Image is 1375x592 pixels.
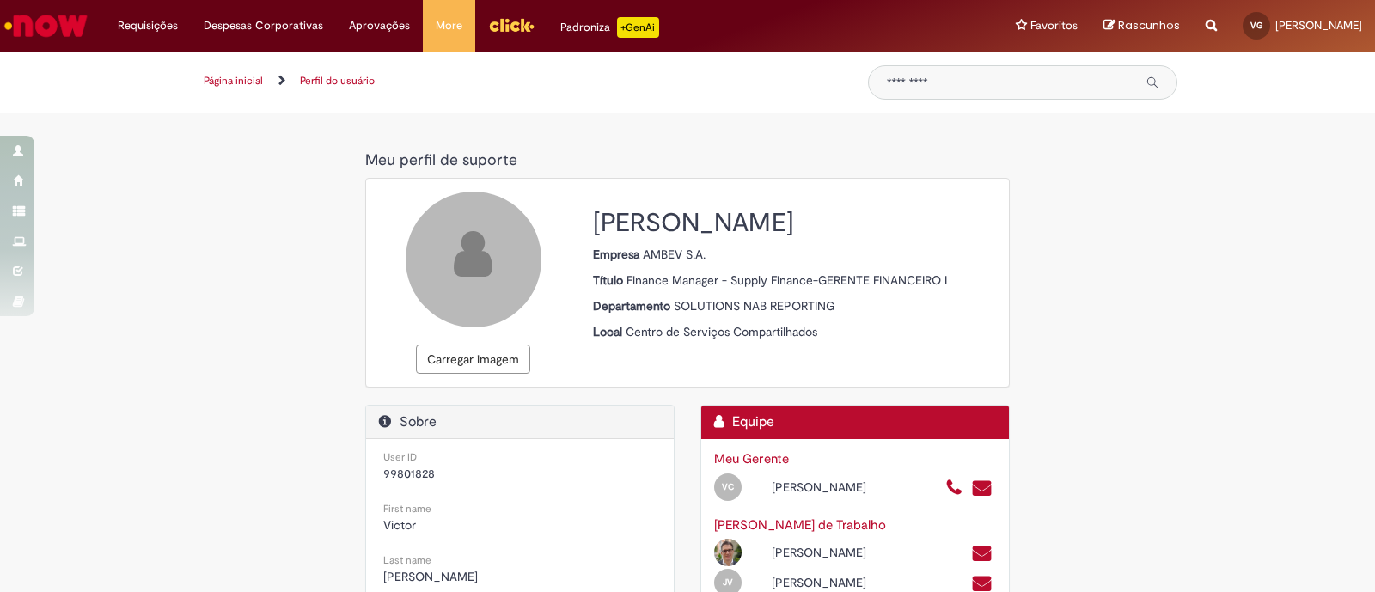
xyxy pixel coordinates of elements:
span: Rascunhos [1118,17,1180,34]
span: Favoritos [1030,17,1078,34]
h2: Equipe [714,414,996,430]
div: [PERSON_NAME] [759,574,932,591]
span: [PERSON_NAME] [383,569,478,584]
small: Last name [383,553,431,567]
span: Finance Manager - Supply Finance-GERENTE FINANCEIRO I [626,272,947,288]
a: Rascunhos [1103,18,1180,34]
span: Requisições [118,17,178,34]
strong: Empresa [593,247,643,262]
span: Aprovações [349,17,410,34]
strong: Local [593,324,626,339]
button: Carregar imagem [416,345,530,374]
span: Despesas Corporativas [204,17,323,34]
h2: Sobre [379,414,661,430]
span: Centro de Serviços Compartilhados [626,324,817,339]
span: JV [723,577,733,588]
img: click_logo_yellow_360x200.png [488,12,535,38]
a: Enviar um e-mail para 99780394@ambev.com.br [971,479,993,498]
img: ServiceNow [2,9,90,43]
span: 99801828 [383,466,435,481]
a: Enviar um e-mail para 99847460@ambev.com.br [971,544,993,564]
div: [PERSON_NAME] [759,544,932,561]
span: SOLUTIONS NAB REPORTING [674,298,834,314]
div: [PERSON_NAME] [759,479,932,496]
span: Meu perfil de suporte [365,150,517,170]
h2: [PERSON_NAME] [593,209,996,237]
a: Página inicial [204,74,263,88]
ul: Trilhas de página [198,65,842,97]
span: Victor [383,517,416,533]
small: User ID [383,450,417,464]
div: Open Profile: Alessandro Augusto Barreiros Ricci [701,536,932,566]
span: More [436,17,462,34]
small: First name [383,502,431,516]
span: AMBEV S.A. [643,247,706,262]
a: Perfil do usuário [300,74,375,88]
h3: Meu Gerente [714,452,996,467]
div: Open Profile: Vinicius De Lima Castro [701,471,932,501]
span: VG [1250,20,1262,31]
span: [PERSON_NAME] [1275,18,1362,33]
div: Padroniza [560,17,659,38]
h3: [PERSON_NAME] de Trabalho [714,518,996,533]
strong: Título [593,272,626,288]
span: VC [722,481,734,492]
a: Ligar para +55 (19) 33135521 [945,479,963,498]
strong: Departamento [593,298,674,314]
p: +GenAi [617,17,659,38]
